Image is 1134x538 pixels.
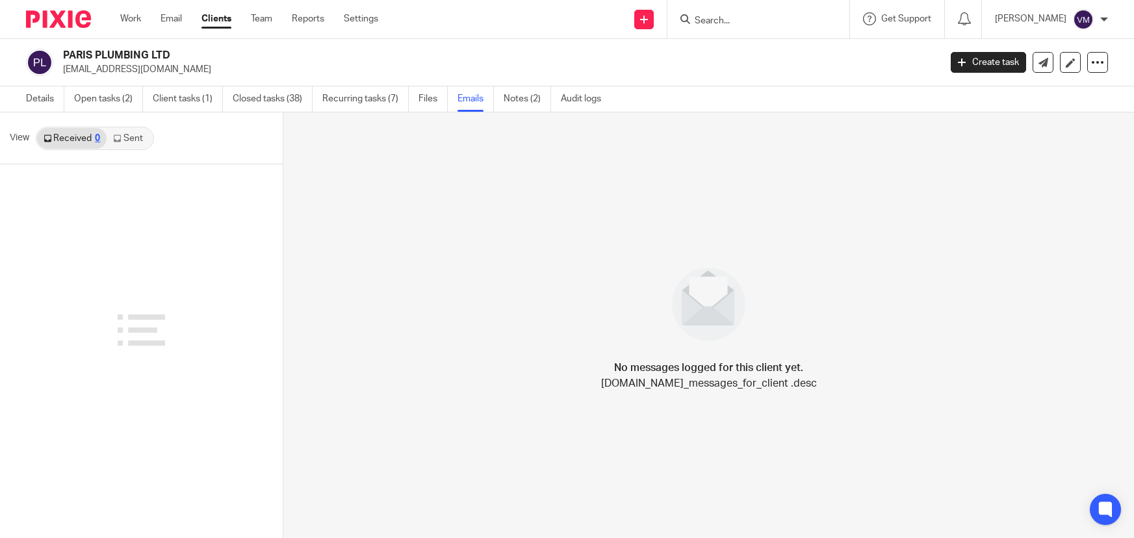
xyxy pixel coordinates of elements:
a: Team [251,12,272,25]
a: Open tasks (2) [74,86,143,112]
p: [DOMAIN_NAME]_messages_for_client .desc [601,376,817,391]
a: Work [120,12,141,25]
p: [EMAIL_ADDRESS][DOMAIN_NAME] [63,63,931,76]
h4: No messages logged for this client yet. [614,360,803,376]
img: Pixie [26,10,91,28]
a: Email [161,12,182,25]
img: svg%3E [1073,9,1094,30]
a: Settings [344,12,378,25]
div: 0 [95,134,100,143]
img: image [664,259,754,350]
a: Create task [951,52,1026,73]
a: Notes (2) [504,86,551,112]
a: Files [419,86,448,112]
a: Emails [457,86,494,112]
a: Sent [107,128,152,149]
a: Audit logs [561,86,611,112]
p: [PERSON_NAME] [995,12,1066,25]
a: Details [26,86,64,112]
a: Client tasks (1) [153,86,223,112]
img: svg%3E [26,49,53,76]
a: Closed tasks (38) [233,86,313,112]
a: Recurring tasks (7) [322,86,409,112]
input: Search [693,16,810,27]
a: Reports [292,12,324,25]
a: Received0 [37,128,107,149]
span: View [10,131,29,145]
span: Get Support [881,14,931,23]
a: Clients [201,12,231,25]
h2: PARIS PLUMBING LTD [63,49,758,62]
